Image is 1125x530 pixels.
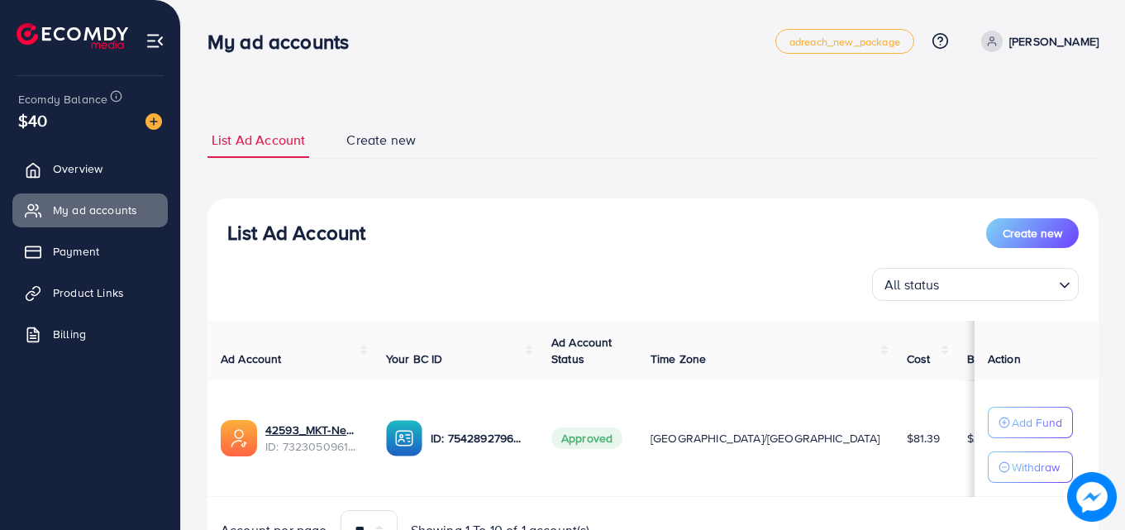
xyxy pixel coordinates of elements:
[17,23,128,49] img: logo
[12,318,168,351] a: Billing
[207,30,362,54] h3: My ad accounts
[386,420,422,456] img: ic-ba-acc.ded83a64.svg
[988,351,1021,367] span: Action
[12,193,168,227] a: My ad accounts
[227,221,365,245] h3: List Ad Account
[53,202,137,218] span: My ad accounts
[1067,472,1117,522] img: image
[789,36,900,47] span: adreach_new_package
[265,422,360,456] div: <span class='underline'>42593_MKT-New_1705030690861</span></br>7323050961424007170
[145,113,162,130] img: image
[975,31,1099,52] a: [PERSON_NAME]
[1012,457,1060,477] p: Withdraw
[53,160,102,177] span: Overview
[988,451,1073,483] button: Withdraw
[907,351,931,367] span: Cost
[907,430,941,446] span: $81.39
[221,351,282,367] span: Ad Account
[265,422,360,438] a: 42593_MKT-New_1705030690861
[1009,31,1099,51] p: [PERSON_NAME]
[551,427,622,449] span: Approved
[221,420,257,456] img: ic-ads-acc.e4c84228.svg
[145,31,164,50] img: menu
[1012,413,1062,432] p: Add Fund
[986,218,1079,248] button: Create new
[18,108,47,132] span: $40
[945,270,1052,297] input: Search for option
[265,438,360,455] span: ID: 7323050961424007170
[53,326,86,342] span: Billing
[12,235,168,268] a: Payment
[212,131,305,150] span: List Ad Account
[551,334,613,367] span: Ad Account Status
[651,351,706,367] span: Time Zone
[881,273,943,297] span: All status
[988,407,1073,438] button: Add Fund
[1003,225,1062,241] span: Create new
[651,430,880,446] span: [GEOGRAPHIC_DATA]/[GEOGRAPHIC_DATA]
[775,29,914,54] a: adreach_new_package
[431,428,525,448] p: ID: 7542892796370649089
[53,243,99,260] span: Payment
[12,276,168,309] a: Product Links
[12,152,168,185] a: Overview
[346,131,416,150] span: Create new
[18,91,107,107] span: Ecomdy Balance
[53,284,124,301] span: Product Links
[386,351,443,367] span: Your BC ID
[872,268,1079,301] div: Search for option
